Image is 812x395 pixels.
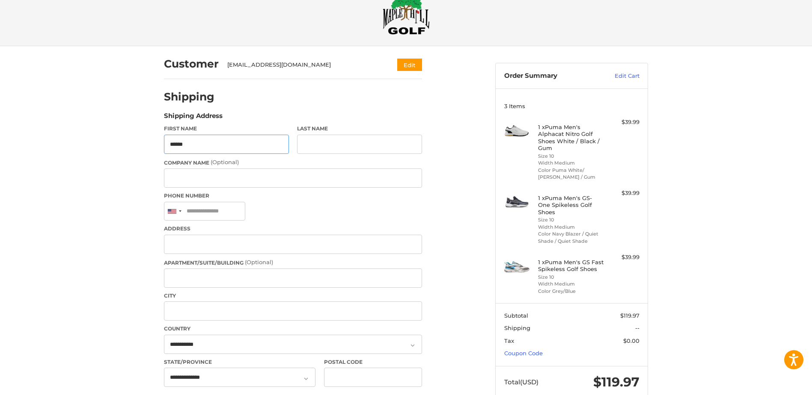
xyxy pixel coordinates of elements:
span: Shipping [504,324,530,331]
h2: Shipping [164,90,214,103]
li: Color Grey/Blue [538,288,604,295]
h4: 1 x Puma Men's GS Fast Spikeless Golf Shoes [538,259,604,273]
li: Size 10 [538,216,604,224]
div: $39.99 [606,253,639,262]
label: Country [164,325,422,333]
li: Width Medium [538,224,604,231]
div: United States: +1 [164,202,184,221]
small: (Optional) [211,159,239,165]
span: Subtotal [504,312,528,319]
li: Size 10 [538,274,604,281]
label: City [164,292,422,300]
label: Last Name [297,125,422,133]
h3: 3 Items [504,103,639,109]
label: State/Province [164,358,315,366]
div: $39.99 [606,189,639,197]
span: Total (USD) [504,378,538,386]
li: Size 10 [538,153,604,160]
span: Tax [504,337,514,344]
span: $119.97 [620,312,639,319]
span: $119.97 [593,374,639,390]
label: Company Name [164,158,422,167]
label: First Name [164,125,289,133]
label: Phone Number [164,192,422,200]
small: (Optional) [245,259,273,265]
div: [EMAIL_ADDRESS][DOMAIN_NAME] [227,61,381,69]
div: $39.99 [606,118,639,127]
button: Edit [397,59,422,71]
a: Edit Cart [596,72,639,80]
label: Apartment/Suite/Building [164,258,422,267]
h4: 1 x Puma Men's GS-One Spikeless Golf Shoes [538,195,604,215]
span: $0.00 [623,337,639,344]
h4: 1 x Puma Men's Alphacat Nitro Golf Shoes White / Black / Gum [538,124,604,151]
li: Color Navy Blazer / Quiet Shade / Quiet Shade [538,230,604,245]
a: Coupon Code [504,350,543,357]
li: Color Puma White/ [PERSON_NAME] / Gum [538,167,604,181]
li: Width Medium [538,159,604,167]
h3: Order Summary [504,72,596,80]
label: Postal Code [324,358,422,366]
span: -- [635,324,639,331]
h2: Customer [164,57,219,71]
label: Address [164,225,422,233]
li: Width Medium [538,280,604,288]
legend: Shipping Address [164,111,223,125]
